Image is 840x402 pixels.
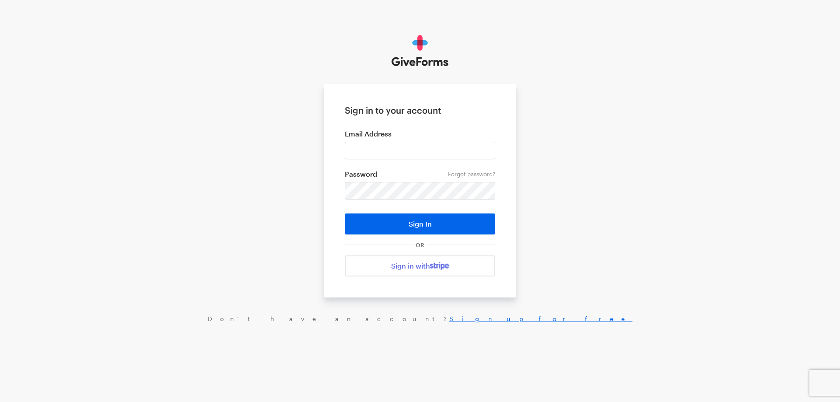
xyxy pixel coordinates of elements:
label: Password [345,170,495,178]
div: Don’t have an account? [9,315,831,323]
a: Sign in with [345,255,495,276]
label: Email Address [345,129,495,138]
h1: Sign in to your account [345,105,495,115]
button: Sign In [345,213,495,234]
img: stripe-07469f1003232ad58a8838275b02f7af1ac9ba95304e10fa954b414cd571f63b.svg [430,262,449,270]
img: GiveForms [392,35,449,66]
a: Sign up for free [449,315,633,322]
a: Forgot password? [448,171,495,178]
span: OR [414,241,426,248]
